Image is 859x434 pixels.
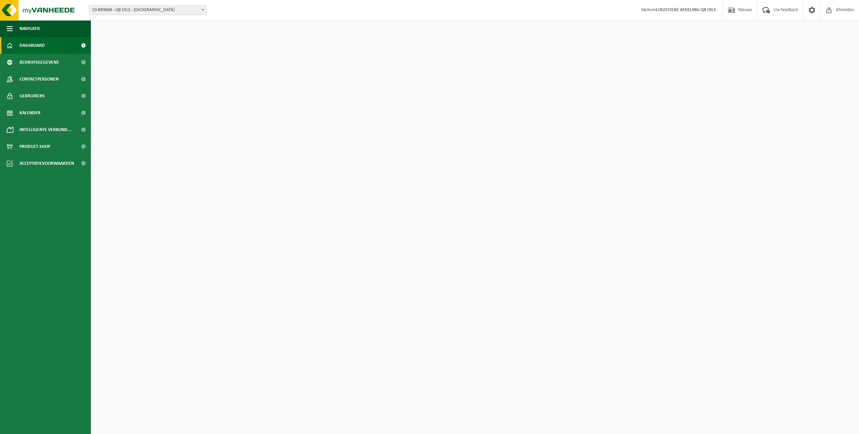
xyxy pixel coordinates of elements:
span: Gebruikers [20,88,45,104]
span: Kalender [20,104,40,121]
span: Navigatie [20,20,40,37]
span: Contactpersonen [20,71,59,88]
span: Product Shop [20,138,50,155]
span: Acceptatievoorwaarden [20,155,74,172]
span: Intelligente verbond... [20,121,72,138]
span: Bedrijfsgegevens [20,54,59,71]
strong: LOGISTIEKE AFDELING Q8 OILS [656,7,716,12]
span: 10-899668 - Q8 OILS - ANTWERPEN [89,5,207,15]
span: Dashboard [20,37,45,54]
span: 10-899668 - Q8 OILS - ANTWERPEN [89,5,206,15]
